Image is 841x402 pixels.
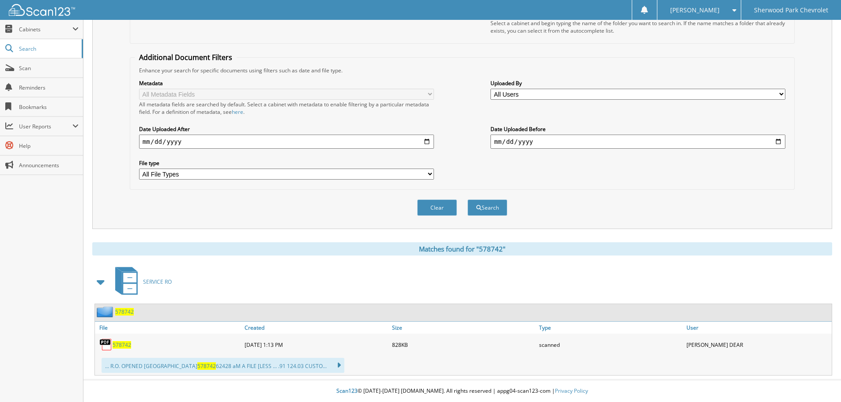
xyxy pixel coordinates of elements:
span: Reminders [19,84,79,91]
img: scan123-logo-white.svg [9,4,75,16]
span: 578742 [197,362,216,370]
div: [PERSON_NAME] DEAR [684,336,832,353]
span: User Reports [19,123,72,130]
a: Type [537,322,684,334]
div: Enhance your search for specific documents using filters such as date and file type. [135,67,790,74]
span: Search [19,45,77,53]
a: 578742 [113,341,131,349]
span: Scan [19,64,79,72]
label: Date Uploaded After [139,125,434,133]
input: start [139,135,434,149]
legend: Additional Document Filters [135,53,237,62]
div: ... R.O. OPENED [GEOGRAPHIC_DATA] 62428 aM A FILE [LESS ... .91 124.03 CUSTO... [102,358,344,373]
button: Clear [417,199,457,216]
label: Metadata [139,79,434,87]
button: Search [468,199,507,216]
span: [PERSON_NAME] [670,8,720,13]
div: [DATE] 1:13 PM [242,336,390,353]
label: File type [139,159,434,167]
iframe: Chat Widget [797,360,841,402]
label: Date Uploaded Before [490,125,785,133]
span: Announcements [19,162,79,169]
input: end [490,135,785,149]
span: Help [19,142,79,150]
a: Size [390,322,537,334]
div: All metadata fields are searched by default. Select a cabinet with metadata to enable filtering b... [139,101,434,116]
img: folder2.png [97,306,115,317]
a: Privacy Policy [555,387,588,394]
a: here [232,108,243,116]
div: 828KB [390,336,537,353]
a: File [95,322,242,334]
a: Created [242,322,390,334]
span: Sherwood Park Chevrolet [754,8,828,13]
span: SERVICE RO [143,278,172,286]
span: Scan123 [336,387,358,394]
div: Select a cabinet and begin typing the name of the folder you want to search in. If the name match... [490,19,785,34]
a: SERVICE RO [110,264,172,299]
div: Matches found for "578742" [92,242,832,255]
div: © [DATE]-[DATE] [DOMAIN_NAME]. All rights reserved | appg04-scan123-com | [83,380,841,402]
a: User [684,322,832,334]
div: scanned [537,336,684,353]
a: 578742 [115,308,134,316]
span: Bookmarks [19,103,79,111]
label: Uploaded By [490,79,785,87]
img: PDF.png [99,338,113,351]
span: Cabinets [19,26,72,33]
